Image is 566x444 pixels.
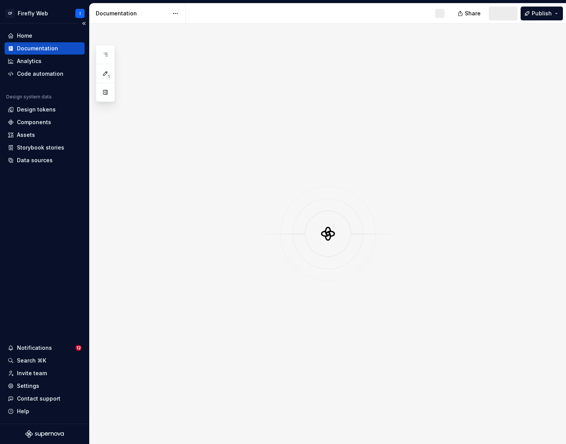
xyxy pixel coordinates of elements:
div: Assets [17,131,35,139]
span: 1 [105,73,112,80]
button: CFFirefly WebI [2,5,88,22]
div: Contact support [17,395,60,402]
div: Help [17,407,29,415]
div: Components [17,118,51,126]
div: I [80,10,81,17]
div: CF [5,9,15,18]
a: Data sources [5,154,85,166]
div: Invite team [17,369,47,377]
a: Code automation [5,68,85,80]
div: Notifications [17,344,52,352]
button: Search ⌘K [5,354,85,367]
div: Search ⌘K [17,357,46,364]
div: Home [17,32,32,40]
button: Help [5,405,85,417]
div: Storybook stories [17,144,64,151]
button: Publish [521,7,563,20]
div: Design system data [6,94,52,100]
div: Settings [17,382,39,390]
span: 12 [75,345,82,351]
a: Analytics [5,55,85,67]
a: Documentation [5,42,85,55]
a: Components [5,116,85,128]
a: Home [5,30,85,42]
a: Assets [5,129,85,141]
button: Share [454,7,486,20]
div: Code automation [17,70,63,78]
a: Storybook stories [5,141,85,154]
a: Invite team [5,367,85,379]
div: Firefly Web [18,10,48,17]
button: Notifications12 [5,342,85,354]
a: Settings [5,380,85,392]
div: Documentation [17,45,58,52]
svg: Supernova Logo [25,430,64,438]
div: Data sources [17,156,53,164]
a: Design tokens [5,103,85,116]
div: Documentation [96,10,168,17]
span: Share [465,10,481,17]
button: Collapse sidebar [78,18,89,29]
button: Contact support [5,392,85,405]
div: Analytics [17,57,42,65]
div: Design tokens [17,106,56,113]
span: Publish [532,10,552,17]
